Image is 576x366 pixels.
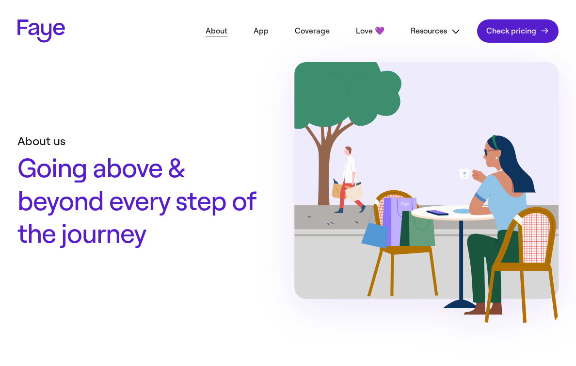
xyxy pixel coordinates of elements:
[401,20,470,42] button: Resources
[285,20,339,42] a: Coverage
[477,19,559,43] a: Check pricing
[244,20,278,42] a: App
[17,152,260,251] h1: Going above & beyond every step of the journey
[17,134,260,149] p: About us
[17,19,65,43] a: Faye Logo
[196,20,237,42] a: About
[346,20,394,42] a: Love 💜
